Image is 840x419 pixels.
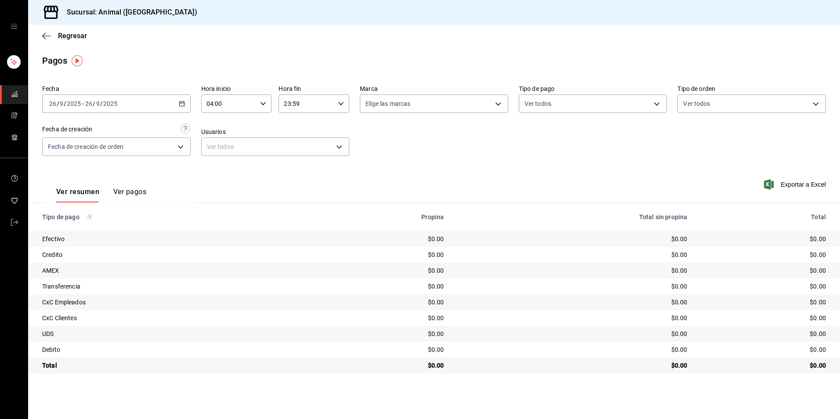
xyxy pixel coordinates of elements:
[315,329,444,338] div: $0.00
[57,100,59,107] span: /
[315,250,444,259] div: $0.00
[42,266,301,275] div: AMEX
[525,99,551,108] span: Ver todos
[42,298,301,307] div: CxC Empleados
[64,100,66,107] span: /
[701,298,826,307] div: $0.00
[279,86,349,92] label: Hora fin
[56,188,146,202] div: navigation tabs
[458,361,687,370] div: $0.00
[458,298,687,307] div: $0.00
[701,314,826,322] div: $0.00
[315,345,444,354] div: $0.00
[201,129,350,135] label: Usuarios
[458,314,687,322] div: $0.00
[59,100,64,107] input: --
[87,214,93,220] svg: Los pagos realizados con Pay y otras terminales son montos brutos.
[360,86,508,92] label: Marca
[315,235,444,243] div: $0.00
[458,250,687,259] div: $0.00
[701,213,826,220] div: Total
[42,32,87,40] button: Regresar
[93,100,95,107] span: /
[201,137,350,156] div: Ver todos
[701,235,826,243] div: $0.00
[42,235,301,243] div: Efectivo
[315,282,444,291] div: $0.00
[701,250,826,259] div: $0.00
[701,361,826,370] div: $0.00
[315,314,444,322] div: $0.00
[56,188,99,202] button: Ver resumen
[315,361,444,370] div: $0.00
[701,345,826,354] div: $0.00
[58,32,87,40] span: Regresar
[42,282,301,291] div: Transferencia
[42,213,301,220] div: Tipo de pago
[677,86,826,92] label: Tipo de orden
[42,345,301,354] div: Debito
[103,100,118,107] input: ----
[11,23,18,30] button: open drawer
[48,142,123,151] span: Fecha de creación de orden
[100,100,103,107] span: /
[42,314,301,322] div: CxC Clientes
[66,100,81,107] input: ----
[201,86,272,92] label: Hora inicio
[85,100,93,107] input: --
[458,235,687,243] div: $0.00
[72,55,83,66] img: Tooltip marker
[458,345,687,354] div: $0.00
[458,266,687,275] div: $0.00
[60,7,197,18] h3: Sucursal: Animal ([GEOGRAPHIC_DATA])
[113,188,146,202] button: Ver pagos
[49,100,57,107] input: --
[82,100,84,107] span: -
[42,329,301,338] div: UDS
[42,86,191,92] label: Fecha
[42,250,301,259] div: Credito
[315,266,444,275] div: $0.00
[458,329,687,338] div: $0.00
[366,99,410,108] span: Elige las marcas
[701,329,826,338] div: $0.00
[42,361,301,370] div: Total
[458,282,687,291] div: $0.00
[458,213,687,220] div: Total sin propina
[96,100,100,107] input: --
[683,99,710,108] span: Ver todos
[766,179,826,190] button: Exportar a Excel
[315,298,444,307] div: $0.00
[519,86,667,92] label: Tipo de pago
[42,54,67,67] div: Pagos
[42,125,92,134] div: Fecha de creación
[315,213,444,220] div: Propina
[701,282,826,291] div: $0.00
[701,266,826,275] div: $0.00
